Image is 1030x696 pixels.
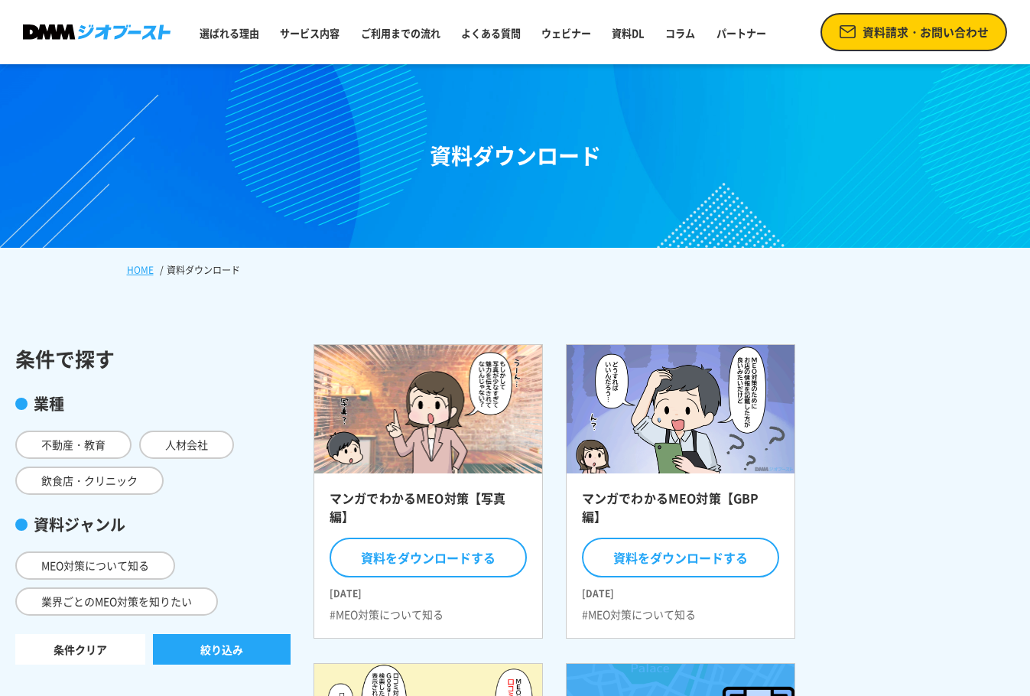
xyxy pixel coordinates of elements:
[820,13,1007,51] a: 資料請求・お問い合わせ
[157,263,243,277] li: 資料ダウンロード
[659,20,701,47] a: コラム
[330,489,527,535] h2: マンガでわかるMEO対策【写真編】
[535,20,597,47] a: ウェビナー
[15,431,132,459] span: 不動産・教育
[863,24,989,41] span: 資料請求・お問い合わせ
[330,538,527,577] button: 資料をダウンロードする
[127,263,154,277] a: HOME
[314,344,543,639] a: マンガでわかるMEO対策【写真編】 資料をダウンロードする [DATE] #MEO対策について知る
[15,551,175,580] span: MEO対策について知る
[15,392,291,415] div: 業種
[582,489,779,535] h2: マンガでわかるMEO対策【GBP編】
[274,20,346,47] a: サービス内容
[582,607,696,623] li: #MEO対策について知る
[153,634,291,665] button: 絞り込み
[330,607,444,623] li: #MEO対策について知る
[139,431,234,459] span: 人材会社
[710,20,772,47] a: パートナー
[15,344,291,374] div: 条件で探す
[193,20,265,47] a: 選ばれる理由
[355,20,447,47] a: ご利用までの流れ
[582,581,779,600] time: [DATE]
[606,20,651,47] a: 資料DL
[455,20,527,47] a: よくある質問
[15,513,291,536] div: 資料ジャンル
[566,344,795,639] a: マンガでわかるMEO対策【GBP編】 資料をダウンロードする [DATE] #MEO対策について知る
[430,140,601,172] h1: 資料ダウンロード
[15,634,145,665] a: 条件クリア
[15,467,164,495] span: 飲食店・クリニック
[15,587,218,616] span: 業界ごとのMEO対策を知りたい
[330,581,527,600] time: [DATE]
[582,538,779,577] button: 資料をダウンロードする
[23,24,171,41] img: DMMジオブースト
